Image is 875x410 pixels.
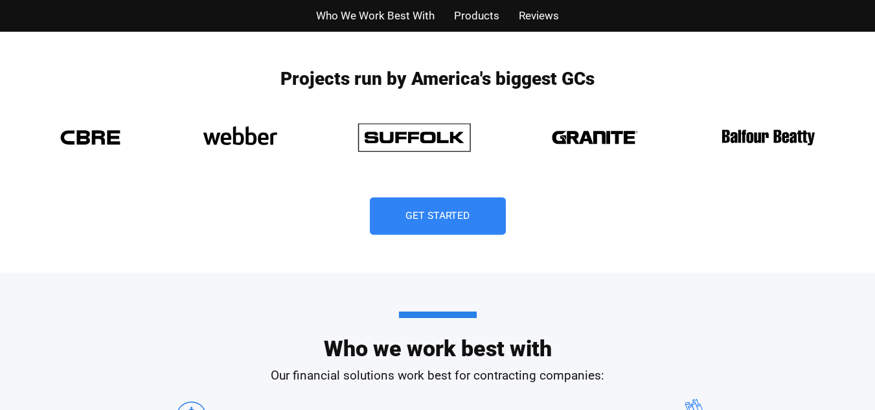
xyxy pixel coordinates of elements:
h2: Who we work best with [69,312,807,359]
span: Get Started [405,211,470,221]
p: Our financial solutions work best for contracting companies: [69,367,807,385]
a: Products [454,6,499,25]
a: Get Started [370,197,506,234]
a: Who We Work Best With [316,6,435,25]
a: Reviews [519,6,559,25]
h3: Projects run by America's biggest GCs [49,70,826,88]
